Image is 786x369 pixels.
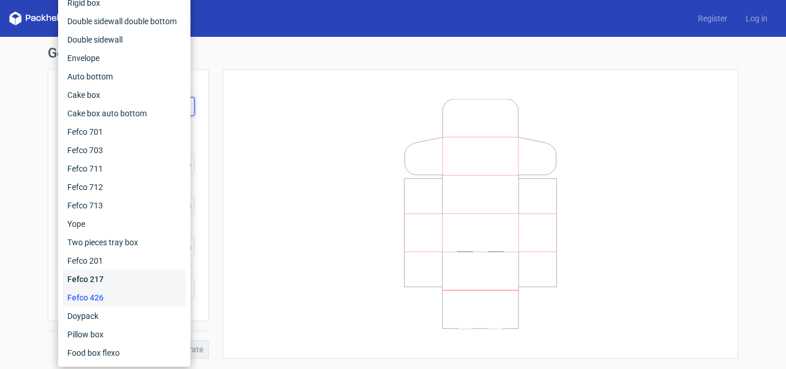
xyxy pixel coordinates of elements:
[63,86,186,104] div: Cake box
[63,104,186,123] div: Cake box auto bottom
[63,233,186,252] div: Two pieces tray box
[63,159,186,178] div: Fefco 711
[63,252,186,270] div: Fefco 201
[63,196,186,215] div: Fefco 713
[63,141,186,159] div: Fefco 703
[737,13,777,24] a: Log in
[63,215,186,233] div: Yope
[63,49,186,67] div: Envelope
[63,307,186,325] div: Doypack
[63,270,186,288] div: Fefco 217
[689,13,737,24] a: Register
[63,31,186,49] div: Double sidewall
[48,46,738,60] h1: Generate new dieline
[63,178,186,196] div: Fefco 712
[63,12,186,31] div: Double sidewall double bottom
[63,288,186,307] div: Fefco 426
[63,67,186,86] div: Auto bottom
[63,123,186,141] div: Fefco 701
[63,325,186,344] div: Pillow box
[63,344,186,362] div: Food box flexo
